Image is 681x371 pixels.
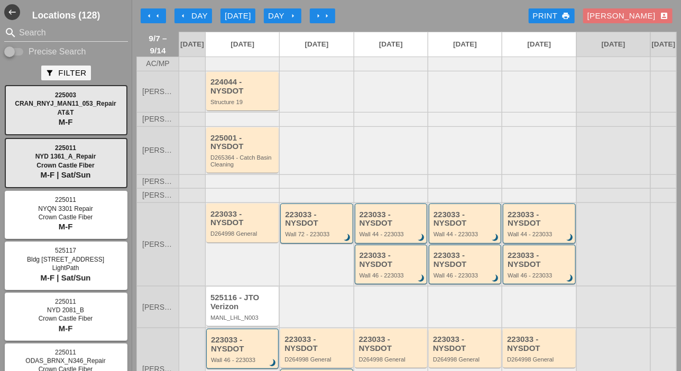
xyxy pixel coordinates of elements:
span: 525117 [55,247,76,254]
div: 223033 - NYSDOT [360,251,424,268]
i: print [562,12,570,20]
div: Print [533,10,570,22]
a: [DATE] [280,32,353,57]
button: Filter [41,66,90,80]
span: AT&T [57,109,73,116]
span: NYQN 3301 Repair [38,205,93,212]
i: arrow_left [153,12,162,20]
div: 223033 - NYSDOT [360,210,424,228]
span: AC/MP [146,60,169,68]
div: 223033 - NYSDOT [284,335,350,353]
i: arrow_right [323,12,331,20]
i: arrow_left [145,12,153,20]
div: 225001 - NYSDOT [210,134,276,151]
div: Wall 46 - 223033 [508,272,572,279]
span: Bldg [STREET_ADDRESS] [27,256,104,263]
a: [DATE] [206,32,279,57]
span: M-F | Sat/Sun [40,170,90,179]
i: brightness_3 [342,232,353,244]
span: [PERSON_NAME] [142,191,173,199]
div: [PERSON_NAME] [587,10,668,22]
div: D264998 General [210,230,276,237]
i: west [4,4,20,20]
span: CRAN_RNYJ_MAN11_053_Repair [15,100,116,107]
span: 225011 [55,298,76,305]
button: [DATE] [220,8,255,23]
div: Wall 46 - 223033 [434,272,498,279]
i: brightness_3 [490,232,501,244]
span: [PERSON_NAME] [142,146,173,154]
i: filter_alt [45,69,54,77]
div: Enable Precise search to match search terms exactly. [4,45,128,58]
div: 223033 - NYSDOT [285,210,349,228]
span: Crown Castle Fiber [36,162,94,169]
div: 223033 - NYSDOT [211,336,275,353]
i: brightness_3 [267,357,279,369]
span: 225011 [55,349,76,356]
span: M-F | Sat/Sun [40,273,90,282]
i: brightness_3 [416,232,427,244]
span: Crown Castle Fiber [39,214,93,221]
div: 223033 - NYSDOT [433,335,499,353]
div: D264998 General [433,356,499,363]
div: D265364 - Catch Basin Cleaning [210,154,276,168]
span: 225003 [55,91,76,99]
a: [DATE] [502,32,576,57]
div: 525116 - JTO Verizon [210,293,276,311]
i: account_box [660,12,668,20]
div: 223033 - NYSDOT [434,210,498,228]
i: search [4,26,17,39]
span: [PERSON_NAME] [142,240,173,248]
div: D264998 General [359,356,425,363]
i: brightness_3 [564,232,576,244]
div: Wall 46 - 223033 [360,272,424,279]
div: MANL_LHL_N003 [210,314,276,321]
span: NYD 1361_A_Repair [35,153,96,160]
div: Structure 19 [210,99,276,105]
span: 225011 [55,144,76,152]
button: Move Ahead 1 Week [310,8,335,23]
div: Wall 44 - 223033 [434,231,498,237]
div: Day [268,10,297,22]
span: LightPath [52,264,79,272]
button: [PERSON_NAME] [583,8,673,23]
button: Day [264,8,301,23]
a: Print [529,8,575,23]
div: [DATE] [225,10,251,22]
div: 224044 - NYSDOT [210,78,276,95]
span: M-F [59,324,73,333]
div: D264998 General [507,356,573,363]
i: arrow_right [314,12,323,20]
i: brightness_3 [564,273,576,285]
button: Shrink Sidebar [4,4,20,20]
div: 223033 - NYSDOT [359,335,425,353]
span: [PERSON_NAME] [142,115,173,123]
i: arrow_right [289,12,297,20]
div: 223033 - NYSDOT [508,210,572,228]
span: M-F [59,222,73,231]
div: 223033 - NYSDOT [434,251,498,268]
div: Filter [45,67,86,79]
input: Search [19,24,113,41]
div: D264998 General [284,356,350,363]
span: 225011 [55,196,76,203]
div: Wall 46 - 223033 [211,357,275,363]
div: 223033 - NYSDOT [508,251,572,268]
span: NYD 2081_B [47,307,84,314]
span: [PERSON_NAME] [142,303,173,311]
span: ODAS_BRNX_N346_Repair [25,357,105,365]
a: [DATE] [428,32,502,57]
i: arrow_left [179,12,187,20]
button: Move Back 1 Week [141,8,166,23]
span: M-F [59,117,73,126]
i: brightness_3 [490,273,501,285]
i: brightness_3 [416,273,427,285]
label: Precise Search [29,47,86,57]
span: 9/7 – 9/14 [142,32,173,57]
div: 223033 - NYSDOT [507,335,573,353]
a: [DATE] [179,32,205,57]
div: Wall 72 - 223033 [285,231,349,237]
div: Wall 44 - 223033 [360,231,424,237]
span: [PERSON_NAME] [142,178,173,185]
a: [DATE] [651,32,676,57]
